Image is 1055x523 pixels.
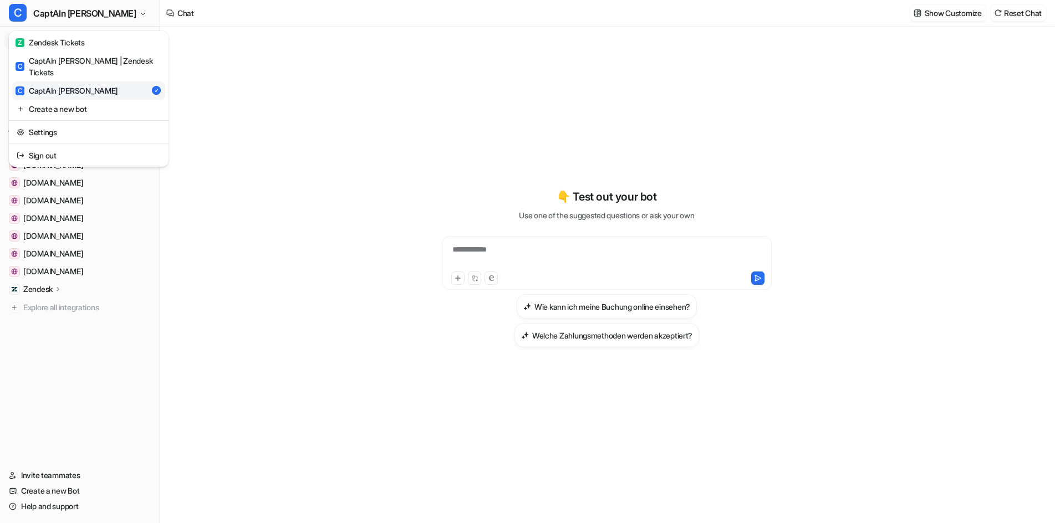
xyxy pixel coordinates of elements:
[17,150,24,161] img: reset
[12,146,165,165] a: Sign out
[12,123,165,141] a: Settings
[16,85,118,96] div: CaptAIn [PERSON_NAME]
[16,86,24,95] span: C
[33,6,136,21] span: CaptAIn [PERSON_NAME]
[16,37,85,48] div: Zendesk Tickets
[17,126,24,138] img: reset
[9,4,27,22] span: C
[16,55,162,78] div: CaptAIn [PERSON_NAME] | Zendesk Tickets
[16,38,24,47] span: Z
[12,100,165,118] a: Create a new bot
[9,31,169,167] div: CCaptAIn [PERSON_NAME]
[16,62,24,71] span: C
[17,103,24,115] img: reset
